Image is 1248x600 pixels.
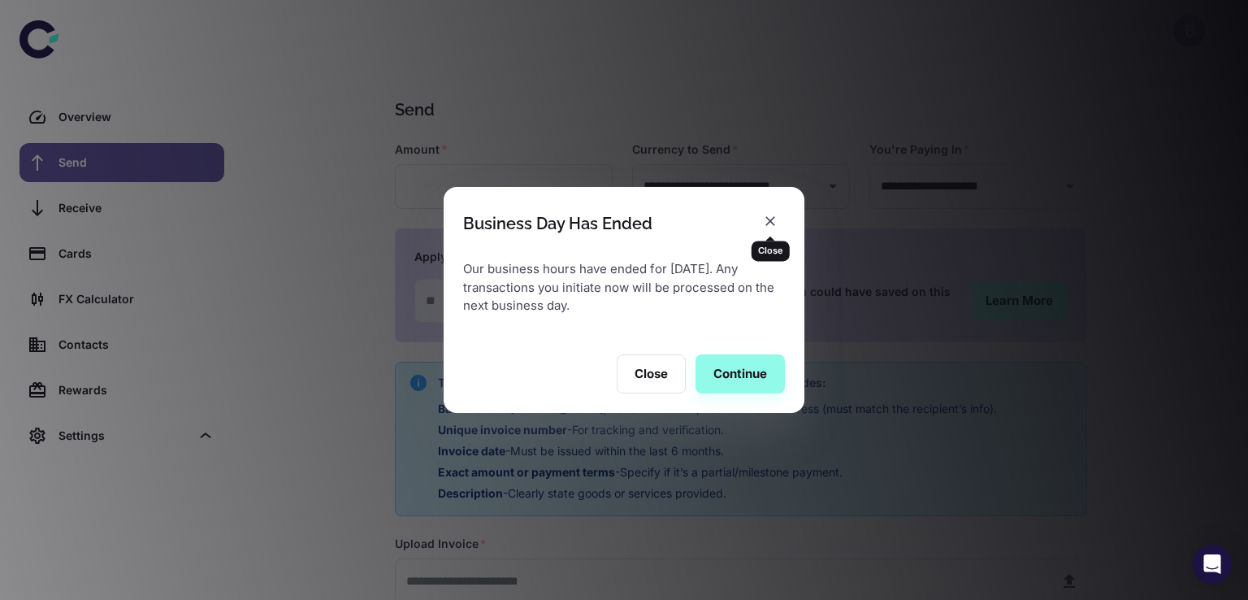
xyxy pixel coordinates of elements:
[752,241,790,261] div: Close
[463,214,652,233] div: Business Day Has Ended
[617,354,686,393] button: Close
[463,260,785,315] p: Our business hours have ended for [DATE]. Any transactions you initiate now will be processed on ...
[695,354,785,393] button: Continue
[1193,545,1232,584] div: Open Intercom Messenger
